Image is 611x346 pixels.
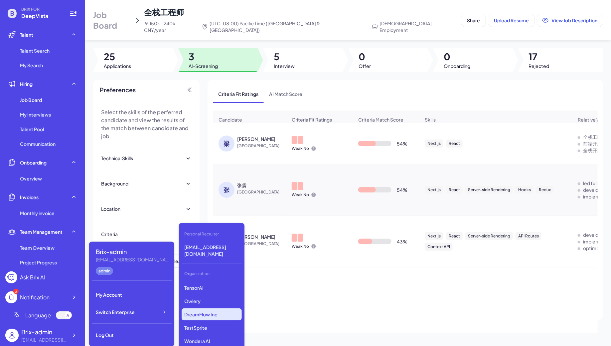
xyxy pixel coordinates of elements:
p: Weak No [292,192,309,197]
p: Weak No [292,146,309,151]
div: React [446,140,463,148]
div: Personal Recruiter [182,228,242,240]
span: My Interviews [20,111,51,118]
span: Preferences [100,85,136,95]
p: Weak No [292,244,309,249]
span: Talent Pool [20,126,44,133]
span: 25 [104,51,131,63]
div: 李炯 [237,233,275,240]
button: Share [461,14,486,27]
div: Brix-admin [21,327,68,336]
p: Owlery [182,295,242,307]
span: Share [467,17,480,23]
span: [GEOGRAPHIC_DATA] [237,240,287,247]
span: Criteria Fit Ratings [292,116,332,123]
span: [GEOGRAPHIC_DATA] [237,143,287,149]
div: 3 [13,289,19,294]
div: Server-side Rendering [465,186,513,194]
span: Talent [20,31,33,38]
span: (UTC-08:00) Pacific Time ([GEOGRAPHIC_DATA] & [GEOGRAPHIC_DATA]) [210,20,367,33]
span: My Search [20,62,43,69]
span: Onboarding [20,159,47,166]
div: 梁 [219,136,234,152]
span: BRIX FOR [21,7,61,12]
span: Overview [20,175,42,182]
div: Technical Skills [101,155,133,162]
span: Communication [20,141,56,147]
span: DeepVista [21,12,61,20]
span: AI Match Score [264,85,308,103]
span: 0 [359,51,371,63]
span: View Job Description [551,17,597,23]
div: flora@joinbrix.com [96,256,169,263]
div: Background [101,180,128,187]
p: TensorAI [182,282,242,294]
span: 全栈工程师 [144,7,184,17]
span: Team Overview [20,244,55,251]
div: Next.js [425,186,443,194]
span: Job Board [20,97,42,103]
div: 张震 [237,182,246,188]
div: Next.js [425,140,443,148]
div: 张 [219,182,234,198]
div: admin [96,267,113,275]
div: Notification [20,293,50,301]
span: Offer [359,63,371,69]
p: [EMAIL_ADDRESS][DOMAIN_NAME] [182,241,242,260]
img: user_logo.png [5,329,19,342]
div: React [446,186,463,194]
span: Language [25,311,51,319]
span: [GEOGRAPHIC_DATA] [237,189,287,195]
span: 17 [529,51,549,63]
div: Next.js [425,232,443,240]
span: AI-Screening [189,63,218,69]
div: Organization [182,268,242,279]
div: 43 % [397,238,407,245]
button: View Job Description [537,14,603,27]
span: Switch Enterprise [96,309,135,315]
div: flora@joinbrix.com [21,336,68,343]
span: Monthly invoice [20,210,55,216]
span: ￥ 150k - 240k CNY/year [144,20,196,33]
span: Job Board [93,9,131,31]
div: Ask Brix AI [20,273,45,281]
div: 54 % [397,140,407,147]
p: Select the skills of the perferred candidate and view the results of the match between candidate ... [101,108,192,140]
div: Hooks [516,186,534,194]
span: Team Management [20,228,63,235]
div: Brix-admin [96,247,169,256]
span: Criteria Match Score [358,116,403,123]
div: Redux [536,186,553,194]
div: Context API [425,243,453,251]
span: Applications [104,63,131,69]
span: Skills [425,116,436,123]
span: Interview [274,63,295,69]
span: 5 [274,51,295,63]
p: TestSprite [182,322,242,334]
span: Project Progress [20,259,57,266]
span: Hiring [20,81,33,87]
span: [DEMOGRAPHIC_DATA] Employment [380,20,459,33]
span: 3 [189,51,218,63]
span: 0 [444,51,470,63]
button: Upload Resume [488,14,535,27]
span: Rejected [529,63,549,69]
div: My Account [92,287,172,302]
p: DreamFlow Inc [182,308,242,320]
span: Upload Resume [494,17,529,23]
span: Invoices [20,194,39,200]
div: 54 % [397,186,407,193]
div: 梁林 [237,136,275,142]
div: API Routes [516,232,541,240]
div: React [446,232,463,240]
div: Criteria [101,231,118,237]
div: Server-side Rendering [465,232,513,240]
div: Log Out [92,328,172,342]
span: Criteria Fit Ratings [213,85,264,103]
span: Candidate [219,116,242,123]
span: Onboarding [444,63,470,69]
div: Location [101,205,120,212]
span: Talent Search [20,47,50,54]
